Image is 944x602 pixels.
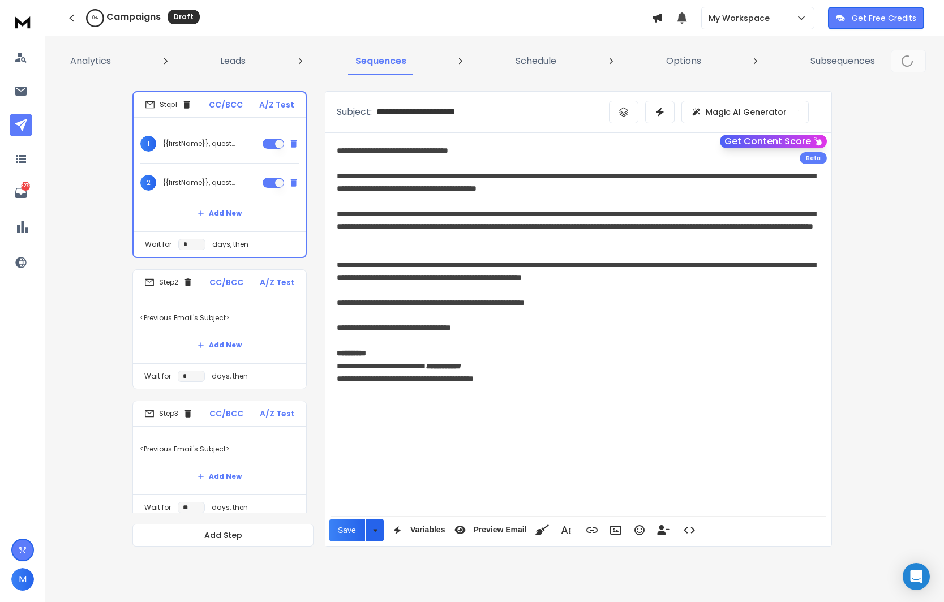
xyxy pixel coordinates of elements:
div: Open Intercom Messenger [903,563,930,590]
a: Schedule [509,48,563,75]
button: Get Content Score [720,135,827,148]
button: Add New [188,202,251,225]
button: More Text [555,519,577,541]
span: Preview Email [471,525,529,535]
p: Leads [220,54,246,68]
span: 2 [140,175,156,191]
span: 1 [140,136,156,152]
button: M [11,568,34,591]
p: <Previous Email's Subject> [140,302,299,334]
li: Step1CC/BCCA/Z Test1{{firstName}}, question2{{firstName}}, questionAdd NewWait fordays, then [132,91,307,258]
button: Add New [188,334,251,356]
p: Sequences [355,54,406,68]
button: Insert Image (⌘P) [605,519,627,541]
button: Clean HTML [531,519,553,541]
p: 0 % [92,15,98,21]
p: A/Z Test [259,99,294,110]
p: Subject: [337,105,372,119]
h1: Campaigns [106,10,161,24]
p: {{firstName}}, question [163,178,235,187]
p: Options [666,54,701,68]
button: Emoticons [629,519,650,541]
p: Wait for [144,503,171,512]
p: Get Free Credits [852,12,916,24]
p: A/Z Test [260,277,295,288]
a: Leads [213,48,252,75]
button: Add New [188,465,251,488]
button: Get Free Credits [828,7,924,29]
li: Step3CC/BCCA/Z Test<Previous Email's Subject>Add NewWait fordays, then [132,401,307,521]
img: logo [11,11,34,32]
button: Code View [679,519,700,541]
button: Magic AI Generator [681,101,809,123]
div: Step 3 [144,408,193,419]
button: Variables [387,519,448,541]
a: Subsequences [804,48,882,75]
p: CC/BCC [209,408,243,419]
p: Wait for [145,240,171,249]
div: Draft [168,10,200,24]
p: <Previous Email's Subject> [140,433,299,465]
p: days, then [212,503,248,512]
p: Schedule [516,54,556,68]
p: Magic AI Generator [706,106,787,118]
p: {{firstName}}, question [163,139,235,148]
button: Insert Unsubscribe Link [653,519,674,541]
button: Save [329,519,365,541]
button: Insert Link (⌘K) [581,519,603,541]
p: Subsequences [810,54,875,68]
p: 8272 [21,182,30,191]
a: Options [659,48,708,75]
button: Add Step [132,524,314,547]
button: Preview Email [449,519,529,541]
p: My Workspace [709,12,774,24]
a: Analytics [63,48,118,75]
div: Beta [800,152,827,164]
p: Wait for [144,372,171,381]
p: CC/BCC [209,277,243,288]
span: Variables [408,525,448,535]
div: Step 1 [145,100,192,110]
p: CC/BCC [209,99,243,110]
p: days, then [212,372,248,381]
a: 8272 [10,182,32,204]
p: A/Z Test [260,408,295,419]
p: Analytics [70,54,111,68]
div: Step 2 [144,277,193,287]
li: Step2CC/BCCA/Z Test<Previous Email's Subject>Add NewWait fordays, then [132,269,307,389]
p: days, then [212,240,248,249]
a: Sequences [349,48,413,75]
